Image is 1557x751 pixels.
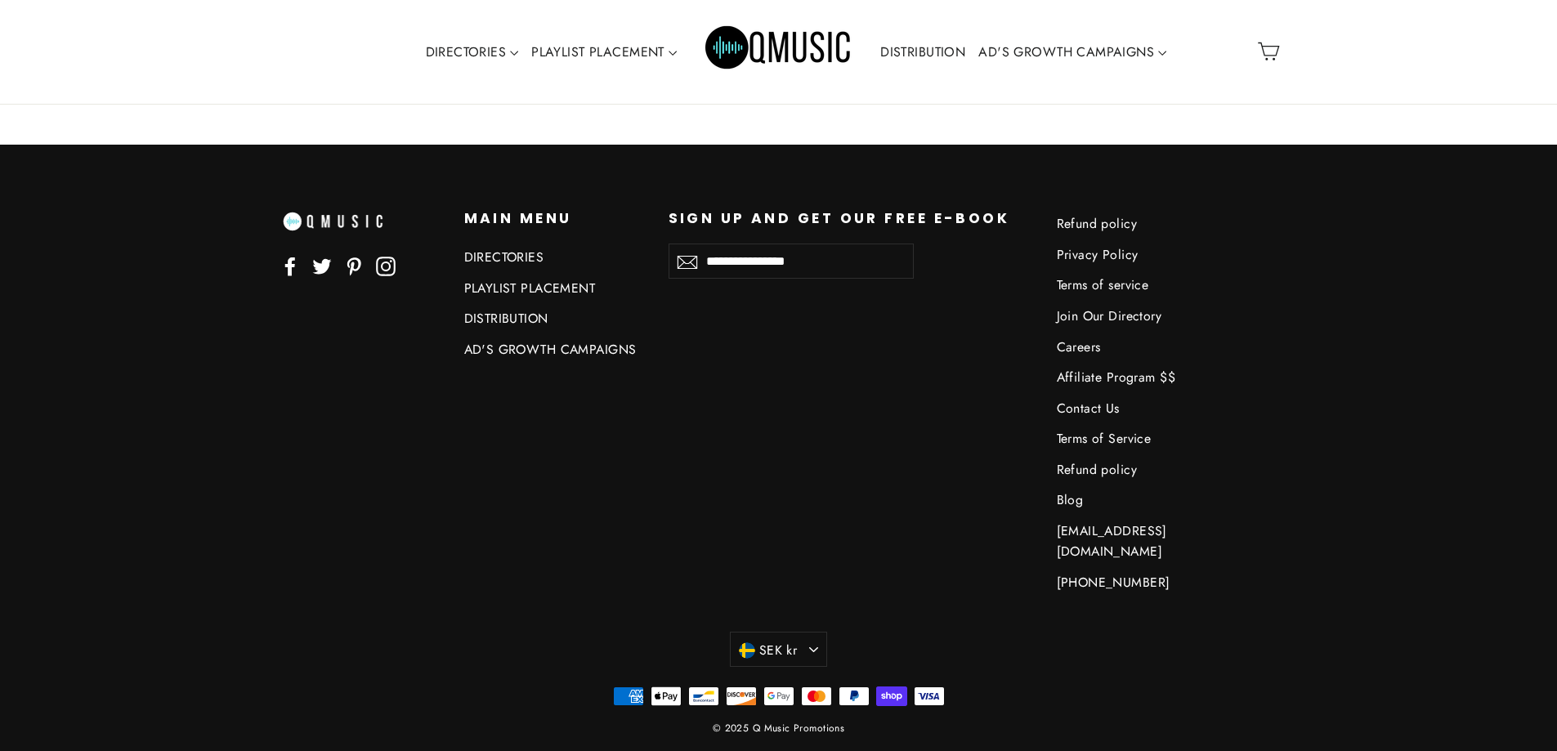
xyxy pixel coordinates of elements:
p: Sign up and get our FREE e-book [669,210,1032,227]
a: DIRECTORIES [464,244,644,270]
a: AD'S GROWTH CAMPAIGNS [972,34,1173,71]
a: PLAYLIST PLACEMENT [525,34,683,71]
div: Primary [368,4,1190,100]
a: Refund policy [1057,456,1237,483]
a: DISTRIBUTION [874,34,972,71]
a: Privacy Policy [1057,241,1237,268]
a: Contact Us [1057,395,1237,422]
img: Q Music Promotions [705,15,852,88]
a: [PHONE_NUMBER] [1057,569,1237,596]
a: DISTRIBUTION [464,305,644,332]
a: Terms of Service [1057,425,1237,452]
a: Refund policy [1057,210,1237,237]
img: Q music promotions ¬ blogs radio spotify playlist placement [280,210,385,232]
a: Affiliate Program $$ [1057,364,1237,391]
a: [EMAIL_ADDRESS][DOMAIN_NAME] [1057,517,1237,565]
a: Blog [1057,486,1237,513]
div: © 2025 Q Music Promotions [297,721,1261,736]
p: Main menu [464,210,644,227]
button: SEK kr [730,632,827,667]
span: SEK kr [755,641,797,659]
a: Join Our Directory [1057,302,1237,329]
a: AD'S GROWTH CAMPAIGNS [464,336,644,363]
a: Terms of service [1057,271,1237,298]
a: DIRECTORIES [419,34,526,71]
a: PLAYLIST PLACEMENT [464,275,644,302]
a: Careers [1057,333,1237,360]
